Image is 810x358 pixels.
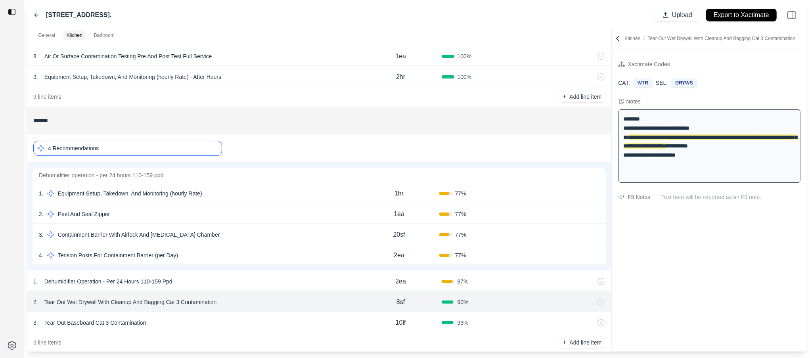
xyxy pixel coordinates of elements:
img: toggle sidebar [8,8,16,16]
p: 3 line items [33,339,61,347]
p: 1ea [395,52,406,61]
span: 90 % [458,298,469,306]
button: Upload [655,9,700,21]
p: + [563,338,566,347]
div: Xactimate Codes [628,59,670,69]
p: Equipment Setup, Takedown, And Monitoring (hourly Rate) - After Hours [41,71,224,82]
p: Peel And Seal Zipper [55,209,113,220]
p: 1ea [394,209,404,219]
button: Export to Xactimate [706,9,777,21]
p: Equipment Setup, Takedown, And Monitoring (hourly Rate) [55,188,205,199]
p: 2ea [395,277,406,286]
div: F9 Notes [628,192,651,202]
p: 1 . [33,278,38,285]
p: Dehumidifier operation - per 24 hours 110-159 ppd [33,168,606,182]
p: 2 . [33,298,38,306]
span: 100 % [458,73,472,81]
p: Upload [672,11,692,20]
button: +Add line item [559,91,605,102]
p: 2 . [39,210,44,218]
p: Dehumidifier Operation - Per 24 Hours 110-159 Ppd [41,276,176,287]
p: 8sf [396,297,405,307]
p: General [38,32,55,38]
p: 2ea [394,251,404,260]
p: Bathroom [94,32,115,38]
span: 93 % [458,319,469,327]
span: 100 % [458,52,472,60]
p: 3 . [39,231,44,239]
p: CAT: [619,79,630,87]
p: 9 . [33,73,38,81]
p: Add line item [570,339,602,347]
p: + [563,92,566,101]
p: 20sf [393,230,405,239]
p: Tear Out Wet Drywall With Cleanup And Bagging Cat 3 Contamination [41,297,220,308]
p: 8 . [33,52,38,60]
p: Containment Barrier With Airlock And [MEDICAL_DATA] Chamber [55,229,223,240]
p: 2hr [396,72,405,82]
span: 77 % [455,251,466,259]
img: comment [619,195,624,199]
p: Air Or Surface Contamination Testing Pre And Post Test Full Service [41,51,215,62]
span: 87 % [458,278,469,285]
p: Export to Xactimate [714,11,769,20]
label: [STREET_ADDRESS]. [46,10,111,20]
span: 77 % [455,190,466,197]
p: SEL: [656,79,668,87]
button: +Add line item [559,337,605,348]
div: DRYWS [671,78,697,87]
p: Kitchen [625,35,796,42]
span: 77 % [455,210,466,218]
p: 10lf [396,318,406,327]
img: right-panel.svg [783,6,800,24]
div: WTR [633,78,653,87]
div: Notes [626,98,641,105]
p: 3 . [33,319,38,327]
span: Tear Out Wet Drywall With Cleanup And Bagging Cat 3 Contamination [648,36,796,41]
p: 4 . [39,251,44,259]
p: Kitchen [67,32,82,38]
span: 77 % [455,231,466,239]
p: Tension Posts For Containment Barrier (per Day) [55,250,181,261]
p: 1hr [394,189,404,198]
p: Text here will be exported as an F9 note. [661,193,800,201]
p: Add line item [570,93,602,101]
span: / [641,36,648,41]
p: 9 line items [33,93,61,101]
p: 1 . [39,190,44,197]
p: 4 Recommendations [48,144,99,152]
p: Tear Out Baseboard Cat 3 Contamination [41,317,149,328]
